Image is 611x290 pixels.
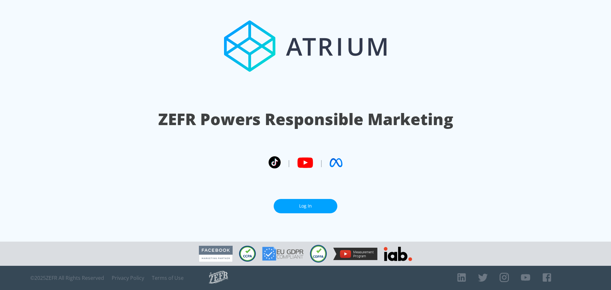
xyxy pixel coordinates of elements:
span: | [287,158,291,167]
span: | [320,158,323,167]
img: Facebook Marketing Partner [199,246,233,262]
img: CCPA Compliant [239,246,256,262]
span: © 2025 ZEFR All Rights Reserved [30,275,104,281]
h1: ZEFR Powers Responsible Marketing [158,108,453,130]
a: Log In [274,199,337,213]
img: GDPR Compliant [262,247,304,261]
img: COPPA Compliant [310,245,327,263]
img: YouTube Measurement Program [333,248,377,260]
a: Privacy Policy [112,275,144,281]
img: IAB [384,247,412,261]
a: Terms of Use [152,275,184,281]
